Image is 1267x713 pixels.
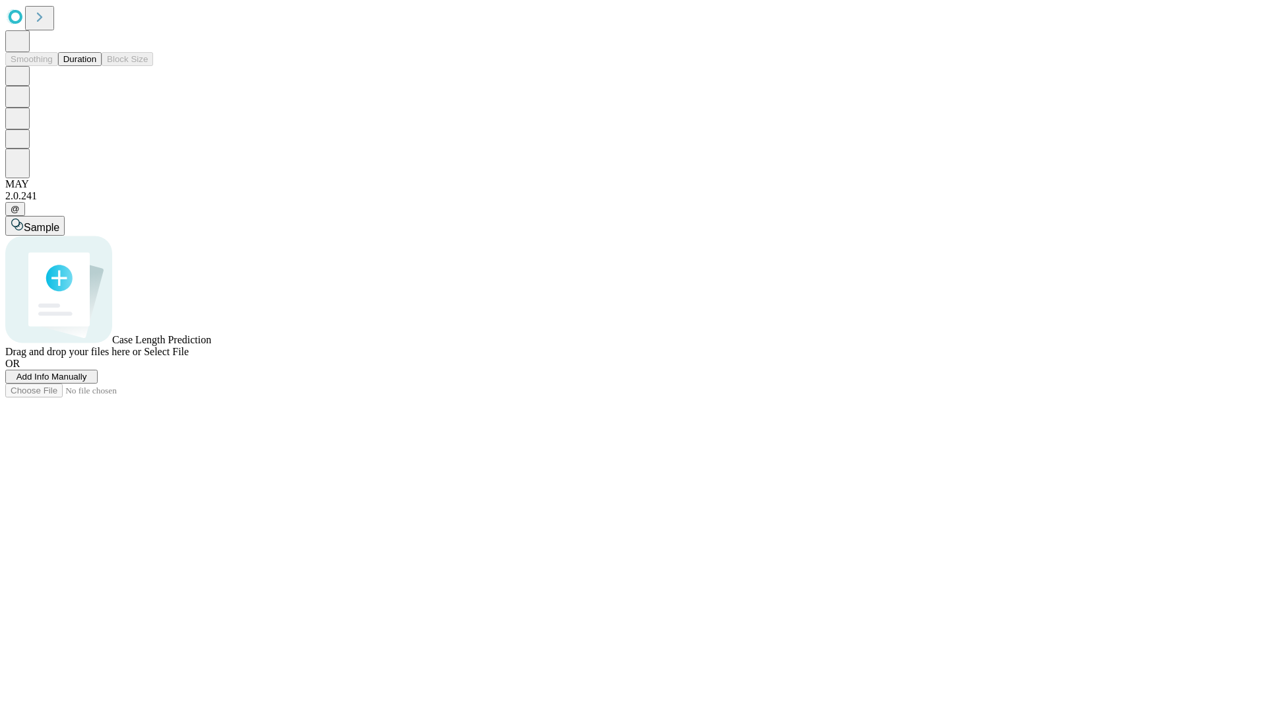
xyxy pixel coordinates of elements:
[112,334,211,345] span: Case Length Prediction
[5,178,1262,190] div: MAY
[144,346,189,357] span: Select File
[5,370,98,384] button: Add Info Manually
[24,222,59,233] span: Sample
[5,216,65,236] button: Sample
[58,52,102,66] button: Duration
[5,346,141,357] span: Drag and drop your files here or
[5,190,1262,202] div: 2.0.241
[5,358,20,369] span: OR
[5,202,25,216] button: @
[11,204,20,214] span: @
[16,372,87,382] span: Add Info Manually
[5,52,58,66] button: Smoothing
[102,52,153,66] button: Block Size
